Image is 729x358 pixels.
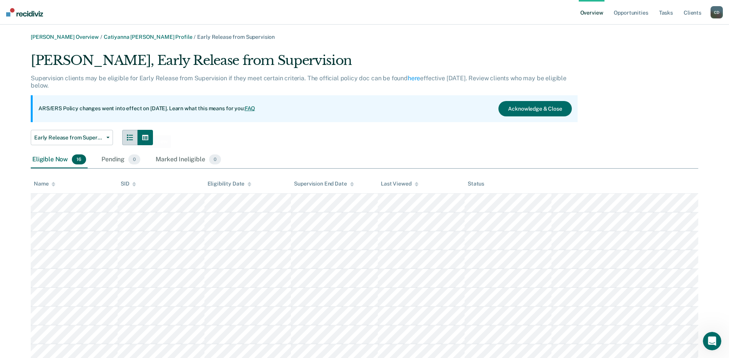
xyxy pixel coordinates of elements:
[121,181,136,187] div: SID
[100,151,142,168] div: Pending0
[128,154,140,164] span: 0
[209,154,221,164] span: 0
[31,34,99,40] a: [PERSON_NAME] Overview
[104,34,193,40] a: Catiyanna [PERSON_NAME] Profile
[192,34,197,40] span: /
[245,105,256,111] a: FAQ
[381,181,418,187] div: Last Viewed
[498,101,571,116] button: Acknowledge & Close
[468,181,484,187] div: Status
[6,8,43,17] img: Recidiviz
[154,151,223,168] div: Marked Ineligible0
[31,151,88,168] div: Eligible Now16
[208,181,252,187] div: Eligibility Date
[99,34,104,40] span: /
[703,332,721,350] iframe: Intercom live chat
[31,130,113,145] button: Early Release from Supervision
[197,34,275,40] span: Early Release from Supervision
[72,154,86,164] span: 16
[711,6,723,18] button: CD
[31,75,566,89] p: Supervision clients may be eligible for Early Release from Supervision if they meet certain crite...
[294,181,354,187] div: Supervision End Date
[711,6,723,18] div: C D
[38,105,255,113] p: ARS/ERS Policy changes went into effect on [DATE]. Learn what this means for you:
[408,75,420,82] a: here
[34,134,103,141] span: Early Release from Supervision
[34,181,55,187] div: Name
[31,53,578,75] div: [PERSON_NAME], Early Release from Supervision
